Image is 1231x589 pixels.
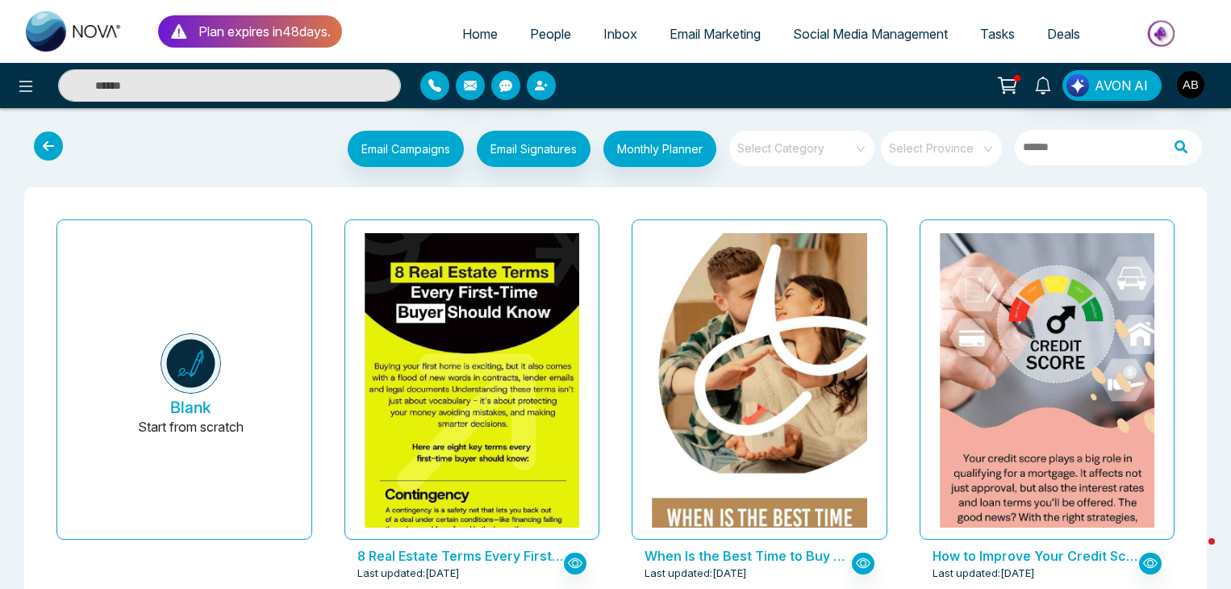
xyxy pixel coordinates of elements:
img: novacrm [161,333,221,394]
img: User Avatar [1177,71,1204,98]
span: Home [462,26,498,42]
p: When Is the Best Time to Buy a Home? - Florida [645,546,851,566]
h5: Blank [170,398,211,417]
a: Monthly Planner [590,131,716,171]
p: Start from scratch [138,417,244,456]
img: Lead Flow [1066,74,1089,97]
a: Email Signatures [464,131,590,171]
a: Inbox [587,19,653,49]
p: Plan expires in 48 day s . [198,22,331,41]
img: Nova CRM Logo [26,11,123,52]
span: People [530,26,571,42]
span: Last updated: [DATE] [933,566,1035,582]
a: Email Marketing [653,19,777,49]
p: How to Improve Your Credit Score Before Buying a Home- Florida [933,546,1139,566]
span: AVON AI [1095,76,1148,95]
button: BlankStart from scratch [83,233,298,539]
span: Social Media Management [793,26,948,42]
span: Last updated: [DATE] [357,566,460,582]
button: Monthly Planner [603,131,716,167]
iframe: Intercom live chat [1176,534,1215,573]
a: Email Campaigns [335,140,464,156]
p: 8 Real Estate Terms Every First-Time Buyer Should Know- Florida [357,546,564,566]
button: AVON AI [1062,70,1162,101]
span: Tasks [980,26,1015,42]
a: Deals [1031,19,1096,49]
span: Last updated: [DATE] [645,566,747,582]
span: Deals [1047,26,1080,42]
a: Home [446,19,514,49]
span: Inbox [603,26,637,42]
span: Email Marketing [670,26,761,42]
button: Email Signatures [477,131,590,167]
a: People [514,19,587,49]
img: Market-place.gif [1104,15,1221,52]
a: Tasks [964,19,1031,49]
a: Social Media Management [777,19,964,49]
button: Email Campaigns [348,131,464,167]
